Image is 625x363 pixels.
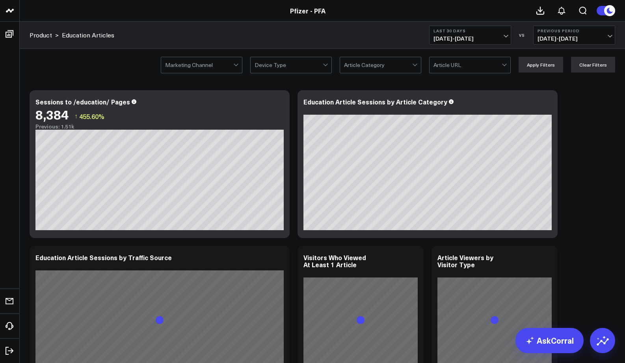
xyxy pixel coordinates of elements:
[303,253,366,269] div: Visitors Who Viewed At Least 1 Article
[515,328,584,353] a: AskCorral
[35,253,172,262] div: Education Article Sessions by Traffic Source
[533,26,615,45] button: Previous Period[DATE]-[DATE]
[433,28,507,33] b: Last 30 Days
[303,97,447,106] div: Education Article Sessions by Article Category
[62,31,114,39] a: Education Articles
[429,26,511,45] button: Last 30 Days[DATE]-[DATE]
[35,123,284,130] div: Previous: 1.51k
[30,31,52,39] a: Product
[515,33,529,37] div: VS
[74,111,78,121] span: ↑
[79,112,104,121] span: 455.60%
[30,31,59,39] div: >
[437,253,493,269] div: Article Viewers by Visitor Type
[571,57,615,73] button: Clear Filters
[538,35,611,42] span: [DATE] - [DATE]
[35,107,69,121] div: 8,384
[433,35,507,42] span: [DATE] - [DATE]
[35,97,130,106] div: Sessions to /education/ Pages
[538,28,611,33] b: Previous Period
[519,57,563,73] button: Apply Filters
[290,6,326,15] a: Pfizer - PFA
